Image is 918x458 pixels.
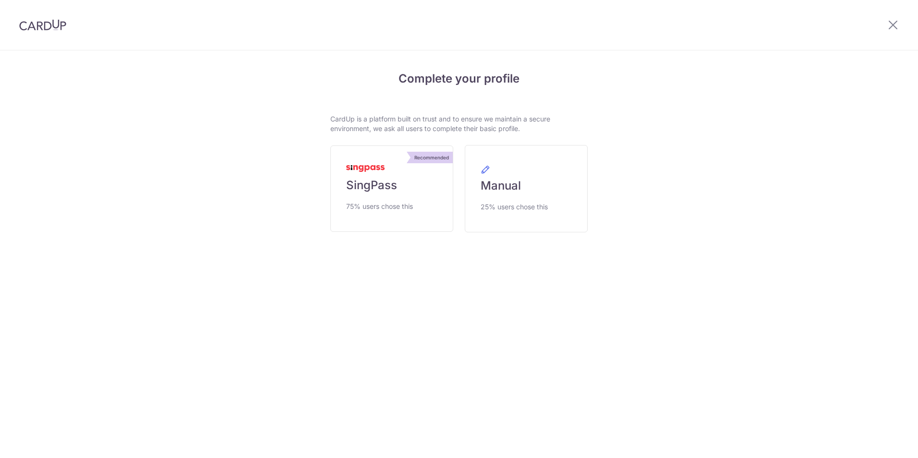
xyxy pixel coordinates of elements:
a: Manual 25% users chose this [465,145,588,232]
img: MyInfoLogo [346,165,385,172]
img: CardUp [19,19,66,31]
span: 25% users chose this [481,201,548,213]
span: Manual [481,178,521,193]
span: 75% users chose this [346,201,413,212]
div: Recommended [411,152,453,163]
span: SingPass [346,178,397,193]
h4: Complete your profile [330,70,588,87]
p: CardUp is a platform built on trust and to ensure we maintain a secure environment, we ask all us... [330,114,588,133]
a: Recommended SingPass 75% users chose this [330,145,453,232]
